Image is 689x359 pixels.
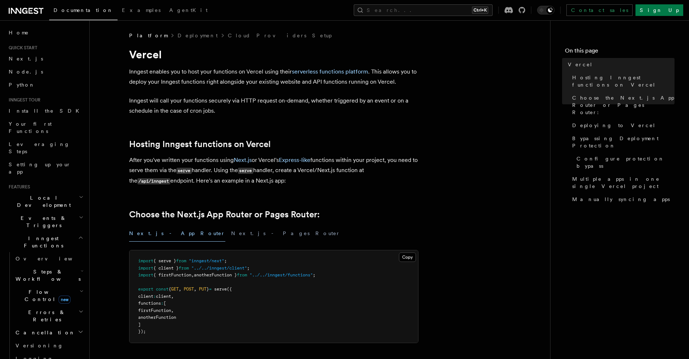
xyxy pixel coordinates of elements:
span: Flow Control [13,288,80,303]
button: Flow Controlnew [13,285,85,306]
code: serve [238,168,253,174]
code: /api/inngest [137,178,170,184]
span: Leveraging Steps [9,141,70,154]
span: ; [313,272,315,277]
span: { firstFunction [153,272,191,277]
span: : [161,301,163,306]
a: Deploying to Vercel [569,119,675,132]
a: Choose the Next.js App Router or Pages Router: [569,91,675,119]
span: anotherFunction [138,315,176,320]
button: Next.js - Pages Router [231,225,340,242]
span: } [207,287,209,292]
button: Inngest Functions [6,232,85,252]
span: Quick start [6,45,37,51]
span: Versioning [16,343,63,348]
span: from [179,266,189,271]
a: Multiple apps in one single Vercel project [569,172,675,193]
span: Events & Triggers [6,214,79,229]
span: Your first Functions [9,121,52,134]
button: Toggle dark mode [537,6,554,14]
span: { client } [153,266,179,271]
a: AgentKit [165,2,212,20]
span: export [138,287,153,292]
button: Next.js - App Router [129,225,225,242]
button: Steps & Workflows [13,265,85,285]
button: Local Development [6,191,85,212]
button: Events & Triggers [6,212,85,232]
span: Documentation [54,7,113,13]
span: }); [138,329,146,334]
a: Vercel [565,58,675,71]
span: Setting up your app [9,162,71,175]
span: Inngest Functions [6,235,78,249]
span: : [153,294,156,299]
button: Search...Ctrl+K [354,4,493,16]
a: Leveraging Steps [6,138,85,158]
span: Platform [129,32,167,39]
span: = [209,287,212,292]
span: import [138,258,153,263]
h1: Vercel [129,48,418,61]
span: new [59,296,71,304]
span: "inngest/next" [189,258,224,263]
span: Inngest tour [6,97,41,103]
span: serve [214,287,227,292]
a: Next.js [6,52,85,65]
a: Contact sales [566,4,633,16]
a: Hosting Inngest functions on Vercel [129,139,271,149]
span: , [194,287,196,292]
span: { [169,287,171,292]
span: AgentKit [169,7,208,13]
span: ({ [227,287,232,292]
span: Choose the Next.js App Router or Pages Router: [572,94,675,116]
span: GET [171,287,179,292]
a: Manually syncing apps [569,193,675,206]
a: Node.js [6,65,85,78]
span: const [156,287,169,292]
span: POST [184,287,194,292]
a: Setting up your app [6,158,85,178]
span: import [138,272,153,277]
button: Copy [399,252,416,262]
a: Python [6,78,85,91]
span: { serve } [153,258,176,263]
span: Python [9,82,35,88]
span: Node.js [9,69,43,75]
a: Install the SDK [6,104,85,117]
span: Features [6,184,30,190]
button: Cancellation [13,326,85,339]
span: import [138,266,153,271]
a: serverless functions platform [292,68,368,75]
span: ; [224,258,227,263]
kbd: Ctrl+K [472,7,488,14]
p: Inngest will call your functions securely via HTTP request on-demand, whether triggered by an eve... [129,96,418,116]
span: Deploying to Vercel [572,122,656,129]
span: "../../inngest/client" [191,266,247,271]
span: ] [138,322,141,327]
a: Sign Up [635,4,683,16]
a: Home [6,26,85,39]
a: Next.js [234,156,252,163]
a: Examples [118,2,165,20]
a: Your first Functions [6,117,85,138]
span: Steps & Workflows [13,268,81,283]
a: Bypassing Deployment Protection [569,132,675,152]
p: Inngest enables you to host your functions on Vercel using their . This allows you to deploy your... [129,67,418,87]
a: Deployment [178,32,218,39]
span: anotherFunction } [194,272,237,277]
a: Hosting Inngest functions on Vercel [569,71,675,91]
span: client [138,294,153,299]
span: PUT [199,287,207,292]
span: client [156,294,171,299]
span: firstFunction [138,308,171,313]
span: Overview [16,256,90,262]
code: serve [176,168,192,174]
span: [ [163,301,166,306]
span: , [179,287,181,292]
p: After you've written your functions using or Vercel's functions within your project, you need to ... [129,155,418,186]
span: Configure protection bypass [577,155,675,170]
span: from [176,258,186,263]
button: Errors & Retries [13,306,85,326]
a: Choose the Next.js App Router or Pages Router: [129,209,320,220]
span: "../../inngest/functions" [250,272,313,277]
